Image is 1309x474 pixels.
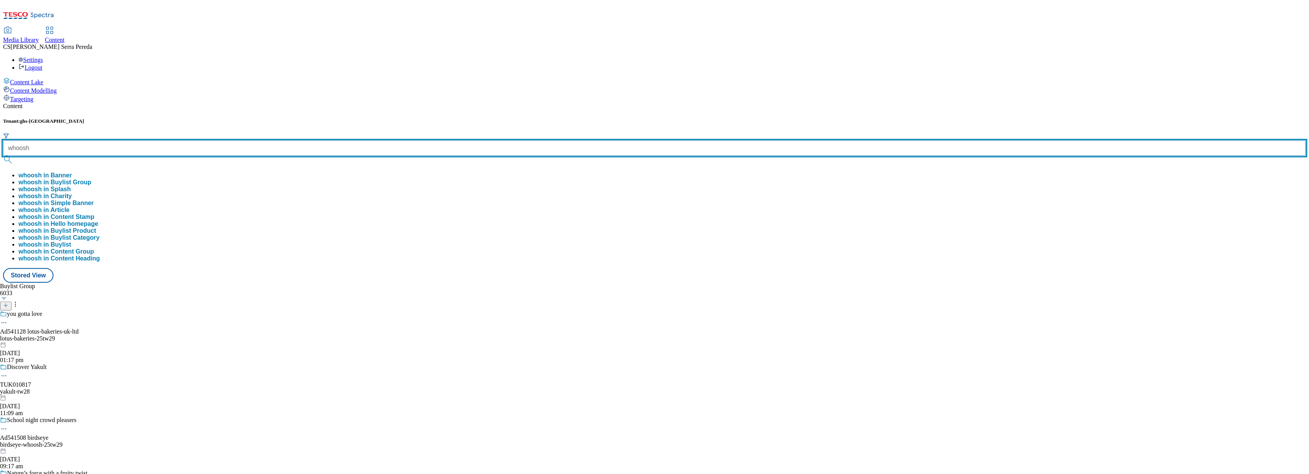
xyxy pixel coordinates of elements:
span: Charity [51,193,72,199]
a: Media Library [3,27,39,43]
button: whoosh in Simple Banner [18,200,94,207]
span: Buylist Category [51,234,100,241]
span: Media Library [3,37,39,43]
div: whoosh in [18,193,72,200]
span: CS [3,43,11,50]
div: whoosh in [18,227,96,234]
span: Targeting [10,96,33,102]
a: Content Lake [3,77,1306,86]
a: Logout [18,64,42,71]
span: Buylist [51,241,71,248]
span: Buylist Product [51,227,96,234]
button: whoosh in Buylist Group [18,179,91,186]
button: whoosh in Content Group [18,248,94,255]
div: you gotta love [7,310,42,317]
button: whoosh in Content Stamp [18,214,94,220]
span: ghs-[GEOGRAPHIC_DATA] [20,118,84,124]
button: whoosh in Buylist Product [18,227,96,234]
div: whoosh in [18,241,71,248]
span: Content [45,37,65,43]
div: Discover Yakult [7,364,47,371]
span: [PERSON_NAME] Serra Pereda [11,43,92,50]
div: Content [3,103,1306,110]
a: Settings [18,57,43,63]
span: Content Lake [10,79,43,85]
a: Targeting [3,94,1306,103]
button: whoosh in Content Heading [18,255,100,262]
button: whoosh in Buylist [18,241,71,248]
button: whoosh in Banner [18,172,72,179]
div: whoosh in [18,207,70,214]
div: School night crowd pleasers [7,417,77,424]
div: whoosh in [18,234,100,241]
svg: Search Filters [3,133,9,139]
button: whoosh in Buylist Category [18,234,100,241]
span: Article [50,207,70,213]
button: whoosh in Charity [18,193,72,200]
button: Stored View [3,268,53,283]
a: Content Modelling [3,86,1306,94]
button: whoosh in Splash [18,186,71,193]
span: Content Modelling [10,87,57,94]
button: whoosh in Hello homepage [18,220,98,227]
h5: Tenant: [3,118,1306,124]
input: Search [3,140,1306,156]
button: whoosh in Article [18,207,70,214]
a: Content [45,27,65,43]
